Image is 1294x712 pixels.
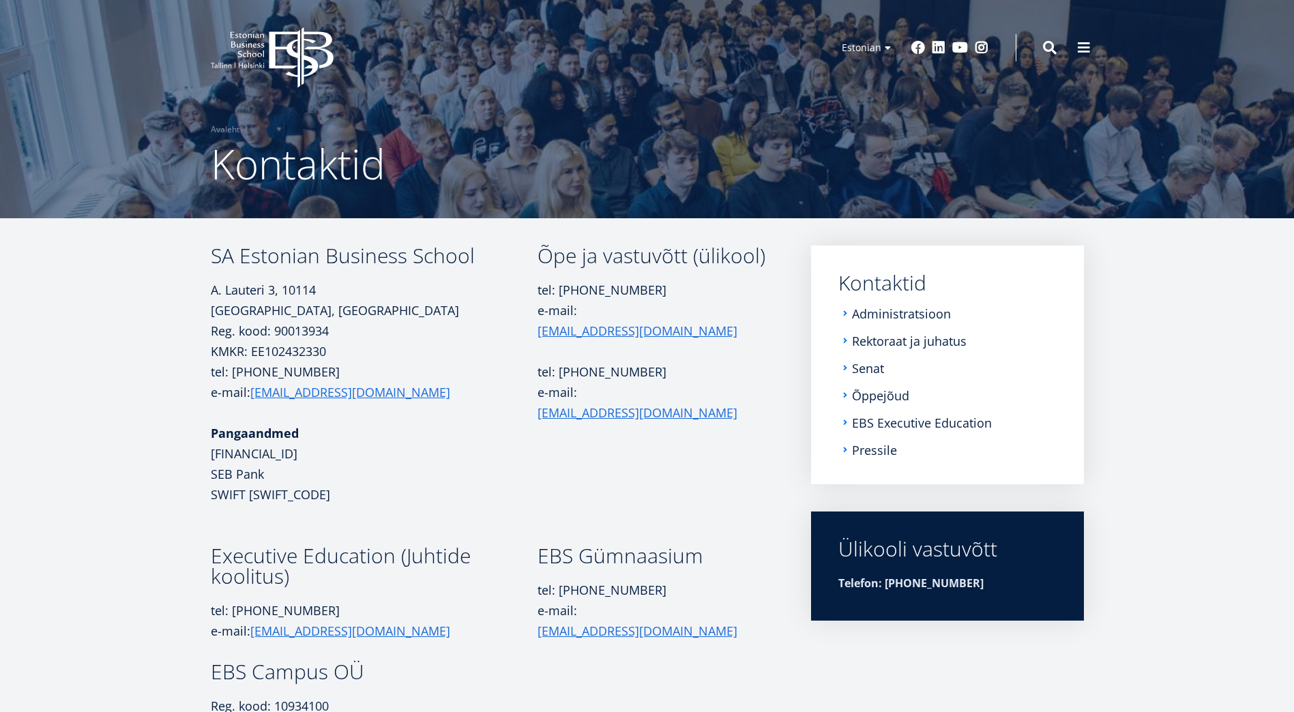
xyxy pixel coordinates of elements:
a: Kontaktid [838,273,1057,293]
p: tel: [PHONE_NUMBER] e-mail: [538,280,771,341]
a: [EMAIL_ADDRESS][DOMAIN_NAME] [538,621,737,641]
p: tel: [PHONE_NUMBER] [538,361,771,382]
p: A. Lauteri 3, 10114 [GEOGRAPHIC_DATA], [GEOGRAPHIC_DATA] Reg. kood: 90013934 [211,280,538,341]
a: [EMAIL_ADDRESS][DOMAIN_NAME] [538,321,737,341]
a: [EMAIL_ADDRESS][DOMAIN_NAME] [250,621,450,641]
h3: SA Estonian Business School [211,246,538,266]
a: Senat [852,361,884,375]
a: Rektoraat ja juhatus [852,334,967,348]
strong: Telefon: [PHONE_NUMBER] [838,576,984,591]
a: Instagram [975,41,988,55]
p: tel: [PHONE_NUMBER] e-mail: [538,580,771,641]
strong: Pangaandmed [211,425,299,441]
p: [FINANCIAL_ID] SEB Pank SWIFT [SWIFT_CODE] [211,423,538,505]
p: e-mail: [538,382,771,423]
a: Administratsioon [852,307,951,321]
a: Õppejõud [852,389,909,402]
h3: Executive Education (Juhtide koolitus) [211,546,538,587]
div: Ülikooli vastuvõtt [838,539,1057,559]
h3: Õpe ja vastuvõtt (ülikool) [538,246,771,266]
a: Linkedin [932,41,945,55]
a: [EMAIL_ADDRESS][DOMAIN_NAME] [250,382,450,402]
h3: EBS Gümnaasium [538,546,771,566]
a: Facebook [911,41,925,55]
a: [EMAIL_ADDRESS][DOMAIN_NAME] [538,402,737,423]
p: KMKR: EE102432330 [211,341,538,361]
p: tel: [PHONE_NUMBER] e-mail: [211,600,538,641]
a: Pressile [852,443,897,457]
span: Kontaktid [211,136,385,192]
a: EBS Executive Education [852,416,992,430]
a: Youtube [952,41,968,55]
h3: EBS Campus OÜ [211,662,538,682]
a: Avaleht [211,123,239,136]
p: tel: [PHONE_NUMBER] e-mail: [211,361,538,402]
